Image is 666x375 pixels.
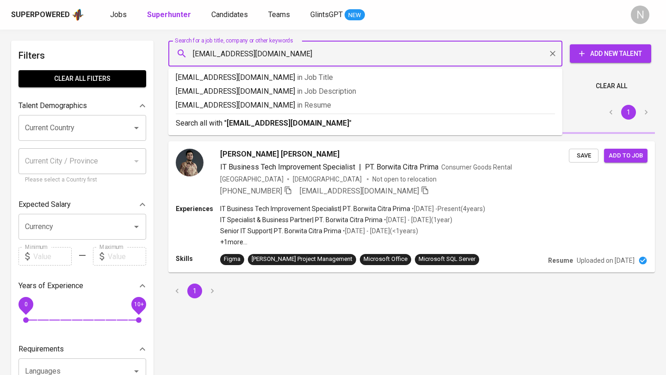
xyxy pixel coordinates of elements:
span: Clear All [596,80,627,92]
a: Jobs [110,9,129,21]
p: IT Business Tech Improvement Specialist | PT. Borwita Citra Prima [220,204,410,213]
button: page 1 [621,105,636,120]
div: Talent Demographics [18,97,146,115]
button: page 1 [187,284,202,298]
span: Add to job [609,151,643,161]
p: Talent Demographics [18,100,87,111]
button: Clear All filters [18,70,146,87]
div: Microsoft SQL Server [419,255,475,264]
p: +1 more ... [220,237,485,247]
button: Open [130,121,143,134]
span: PT. Borwita Citra Prima [365,163,438,171]
button: Clear [546,47,559,60]
span: Save [573,151,594,161]
span: Jobs [110,10,127,19]
a: GlintsGPT NEW [310,9,365,21]
p: [EMAIL_ADDRESS][DOMAIN_NAME] [176,100,555,111]
a: Teams [268,9,292,21]
p: [EMAIL_ADDRESS][DOMAIN_NAME] [176,86,555,97]
span: [EMAIL_ADDRESS][DOMAIN_NAME] [300,187,419,195]
span: Add New Talent [577,48,644,60]
span: GlintsGPT [310,10,343,19]
div: Figma [224,255,240,264]
p: • [DATE] - [DATE] ( 1 year ) [382,215,452,224]
p: Uploaded on [DATE] [577,256,635,265]
div: Requirements [18,340,146,358]
button: Add New Talent [570,44,651,63]
span: 0 [24,301,27,308]
div: Years of Experience [18,277,146,295]
div: Superpowered [11,10,70,20]
span: in Resume [297,101,331,109]
a: Superpoweredapp logo [11,8,84,22]
span: 10+ [134,301,143,308]
div: Expected Salary [18,195,146,214]
button: Clear All [592,78,631,95]
p: Expected Salary [18,199,71,210]
p: • [DATE] - Present ( 4 years ) [410,204,485,213]
input: Value [108,247,146,266]
div: Microsoft Office [364,255,407,264]
a: Superhunter [147,9,193,21]
span: Consumer Goods Rental [441,163,512,171]
p: Skills [176,254,220,263]
img: 64289235471ad2eaa6868922a4bcd4ab.jpg [176,149,203,176]
nav: pagination navigation [168,284,221,298]
span: [PHONE_NUMBER] [220,187,282,195]
p: Please select a Country first [25,175,140,185]
span: Clear All filters [26,73,139,85]
p: Resume [548,256,573,265]
span: [DEMOGRAPHIC_DATA] [293,175,363,184]
p: IT Specialist & Business Partner | PT. Borwita Citra Prima [220,215,382,224]
span: in Job Title [297,73,333,82]
p: Experiences [176,204,220,213]
p: Years of Experience [18,280,83,291]
p: Not open to relocation [372,175,437,184]
span: in Job Description [297,87,356,96]
div: [PERSON_NAME] Project Management [252,255,352,264]
span: NEW [345,11,365,20]
img: app logo [72,8,84,22]
span: IT Business Tech Improvement Specialist [220,163,355,171]
div: N [631,6,649,24]
h6: Filters [18,48,146,63]
p: • [DATE] - [DATE] ( <1 years ) [341,226,418,236]
p: Requirements [18,344,64,355]
a: [PERSON_NAME] [PERSON_NAME]IT Business Tech Improvement Specialist|PT. Borwita Citra PrimaConsume... [168,141,655,272]
input: Value [33,247,72,266]
span: Teams [268,10,290,19]
button: Open [130,220,143,233]
span: [PERSON_NAME] [PERSON_NAME] [220,149,339,160]
div: [GEOGRAPHIC_DATA] [220,175,284,184]
p: [EMAIL_ADDRESS][DOMAIN_NAME] [176,72,555,83]
p: Search all with " " [176,118,555,129]
a: Candidates [211,9,250,21]
b: [EMAIL_ADDRESS][DOMAIN_NAME] [227,119,349,127]
span: | [359,162,361,173]
nav: pagination navigation [602,105,655,120]
p: Senior IT Support | PT. Borwita Citra Prima [220,226,341,236]
button: Save [569,149,598,163]
span: Candidates [211,10,248,19]
b: Superhunter [147,10,191,19]
button: Add to job [604,149,647,163]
